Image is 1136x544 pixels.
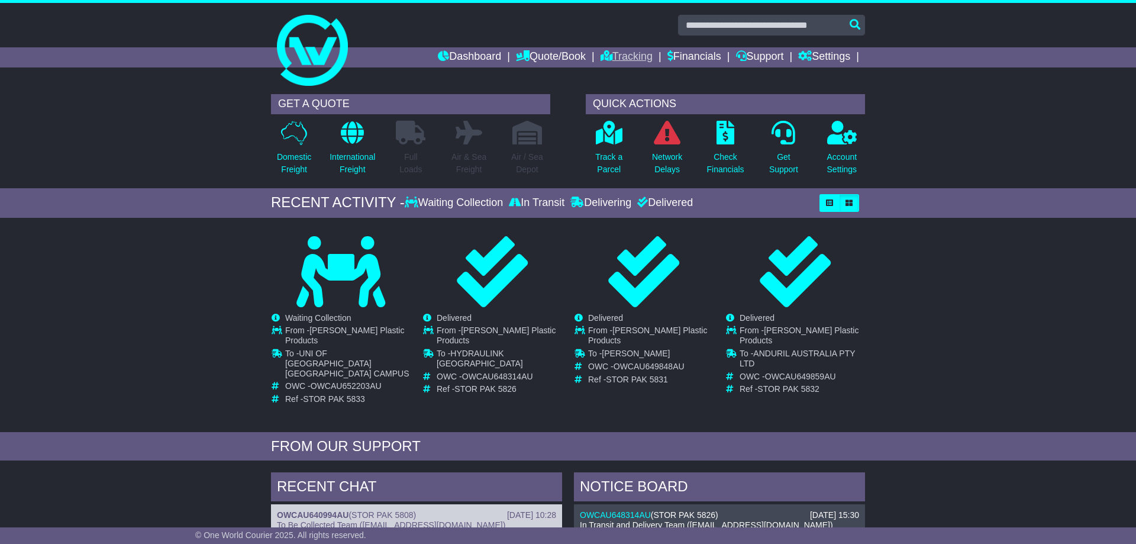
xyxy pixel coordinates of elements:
td: From - [588,326,713,349]
td: OWC - [740,372,864,385]
div: RECENT CHAT [271,472,562,504]
td: To - [285,349,410,381]
p: International Freight [330,151,375,176]
span: [PERSON_NAME] Plastic Products [437,326,556,345]
p: Account Settings [827,151,857,176]
a: GetSupport [769,120,799,182]
p: Air & Sea Freight [451,151,486,176]
span: Delivered [740,313,774,323]
p: Network Delays [652,151,682,176]
span: UNI OF [GEOGRAPHIC_DATA] [GEOGRAPHIC_DATA] CAMPUS [285,349,409,378]
p: Domestic Freight [277,151,311,176]
div: Delivered [634,197,693,210]
span: ANDURIL AUSTRALIA PTY LTD [740,349,855,368]
td: From - [437,326,561,349]
p: Track a Parcel [595,151,622,176]
td: Ref - [740,384,864,394]
td: OWC - [588,362,713,375]
td: To - [740,349,864,372]
span: STOR PAK 5826 [454,384,517,394]
a: Track aParcel [595,120,623,182]
a: Settings [798,47,850,67]
p: Air / Sea Depot [511,151,543,176]
span: To Be Collected Team ([EMAIL_ADDRESS][DOMAIN_NAME]) [277,520,505,530]
div: GET A QUOTE [271,94,550,114]
span: STOR PAK 5826 [654,510,716,520]
span: STOR PAK 5833 [303,394,365,404]
span: STOR PAK 5832 [757,384,819,394]
span: Delivered [437,313,472,323]
a: Dashboard [438,47,501,67]
p: Get Support [769,151,798,176]
p: Full Loads [396,151,425,176]
span: [PERSON_NAME] Plastic Products [588,326,707,345]
div: [DATE] 15:30 [810,510,859,520]
span: STOR PAK 5808 [351,510,414,520]
span: © One World Courier 2025. All rights reserved. [195,530,366,540]
span: STOR PAK 5831 [606,375,668,384]
td: OWC - [437,372,561,385]
a: DomesticFreight [276,120,312,182]
a: CheckFinancials [706,120,745,182]
div: RECENT ACTIVITY - [271,194,405,211]
a: Tracking [601,47,653,67]
div: QUICK ACTIONS [586,94,865,114]
span: [PERSON_NAME] [602,349,670,358]
a: Financials [667,47,721,67]
span: OWCAU649848AU [614,362,685,371]
span: OWCAU652203AU [311,381,382,391]
div: NOTICE BOARD [574,472,865,504]
td: OWC - [285,381,410,394]
span: [PERSON_NAME] Plastic Products [740,326,859,345]
div: ( ) [277,510,556,520]
a: Quote/Book [516,47,586,67]
div: Delivering [567,197,634,210]
td: Ref - [437,384,561,394]
td: Ref - [285,394,410,404]
span: OWCAU649859AU [765,372,836,381]
div: FROM OUR SUPPORT [271,438,865,455]
a: InternationalFreight [329,120,376,182]
a: Support [736,47,784,67]
div: In Transit [506,197,567,210]
div: ( ) [580,510,859,520]
div: [DATE] 10:28 [507,510,556,520]
td: To - [588,349,713,362]
span: In Transit and Delivery Team ([EMAIL_ADDRESS][DOMAIN_NAME]) [580,520,833,530]
td: Ref - [588,375,713,385]
a: NetworkDelays [651,120,683,182]
span: HYDRAULINK [GEOGRAPHIC_DATA] [437,349,523,368]
span: Waiting Collection [285,313,351,323]
span: [PERSON_NAME] Plastic Products [285,326,404,345]
a: OWCAU640994AU [277,510,348,520]
span: Delivered [588,313,623,323]
td: From - [285,326,410,349]
a: OWCAU648314AU [580,510,651,520]
div: Waiting Collection [405,197,506,210]
span: OWCAU648314AU [462,372,533,381]
td: To - [437,349,561,372]
a: AccountSettings [827,120,858,182]
p: Check Financials [707,151,744,176]
td: From - [740,326,864,349]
